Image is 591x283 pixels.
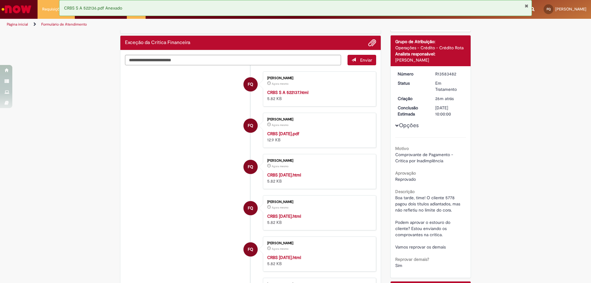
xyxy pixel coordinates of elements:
div: Felipe Araujo Quirino [243,242,258,257]
span: Reprovado [395,176,416,182]
b: Aprovação [395,170,416,176]
div: 5.82 KB [267,254,370,267]
button: Enviar [348,55,376,65]
a: CRBS [DATE].html [267,213,301,219]
div: [PERSON_NAME] [267,200,370,204]
span: FQ [248,160,253,174]
div: 30/09/2025 18:07:17 [435,95,464,102]
time: 30/09/2025 18:07:17 [435,96,454,101]
div: [PERSON_NAME] [267,76,370,80]
span: Agora mesmo [272,164,288,168]
div: Operações - Crédito - Crédito Rota [395,45,466,51]
span: Enviar [360,57,372,63]
span: Agora mesmo [272,247,288,251]
div: [PERSON_NAME] [267,118,370,121]
span: Agora mesmo [272,82,288,86]
span: [PERSON_NAME] [555,6,586,12]
div: [PERSON_NAME] [267,241,370,245]
time: 30/09/2025 18:32:52 [272,82,288,86]
span: FQ [248,242,253,257]
div: Analista responsável: [395,51,466,57]
div: [PERSON_NAME] [395,57,466,63]
span: Agora mesmo [272,206,288,209]
a: Página inicial [7,22,28,27]
span: FQ [248,77,253,92]
ul: Trilhas de página [5,19,389,30]
div: 12.9 KB [267,131,370,143]
dt: Status [393,80,431,86]
span: CRBS S A 522136.pdf Anexado [64,5,122,11]
div: Felipe Araujo Quirino [243,201,258,215]
div: Felipe Araujo Quirino [243,77,258,91]
div: Felipe Araujo Quirino [243,119,258,133]
h2: Exceção da Crítica Financeira Histórico de tíquete [125,40,190,46]
div: Felipe Araujo Quirino [243,160,258,174]
span: Sim [395,263,402,268]
a: CRBS S A 522137.html [267,90,308,95]
b: Descrição [395,189,415,194]
div: 5.82 KB [267,89,370,102]
dt: Conclusão Estimada [393,105,431,117]
div: 5.82 KB [267,172,370,184]
button: Fechar Notificação [525,3,529,8]
a: CRBS [DATE].html [267,172,301,178]
b: Motivo [395,146,409,151]
span: Boa tarde, time! O cliente 5778 pagou dois títulos adiantados, mas não refletiu no limite do cora... [395,195,461,250]
a: CRBS [DATE].pdf [267,131,299,136]
dt: Criação [393,95,431,102]
div: R13583482 [435,71,464,77]
button: Adicionar anexos [368,39,376,47]
div: 5.82 KB [267,213,370,225]
time: 30/09/2025 18:32:32 [272,164,288,168]
div: Grupo de Atribuição: [395,38,466,45]
img: ServiceNow [1,3,32,15]
span: 26m atrás [435,96,454,101]
time: 30/09/2025 18:32:37 [272,123,288,127]
div: [DATE] 10:00:00 [435,105,464,117]
a: CRBS [DATE].html [267,255,301,260]
time: 30/09/2025 18:32:26 [272,206,288,209]
div: Em Tratamento [435,80,464,92]
span: Agora mesmo [272,123,288,127]
span: Comprovante de Pagamento - Crítica por Inadimplência [395,152,454,164]
time: 30/09/2025 18:32:15 [272,247,288,251]
span: FQ [547,7,551,11]
div: [PERSON_NAME] [267,159,370,163]
dt: Número [393,71,431,77]
b: Reprovar demais? [395,257,429,262]
span: FQ [248,118,253,133]
textarea: Digite sua mensagem aqui... [125,55,341,65]
span: Requisições [42,6,64,12]
span: FQ [248,201,253,216]
a: Formulário de Atendimento [41,22,87,27]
